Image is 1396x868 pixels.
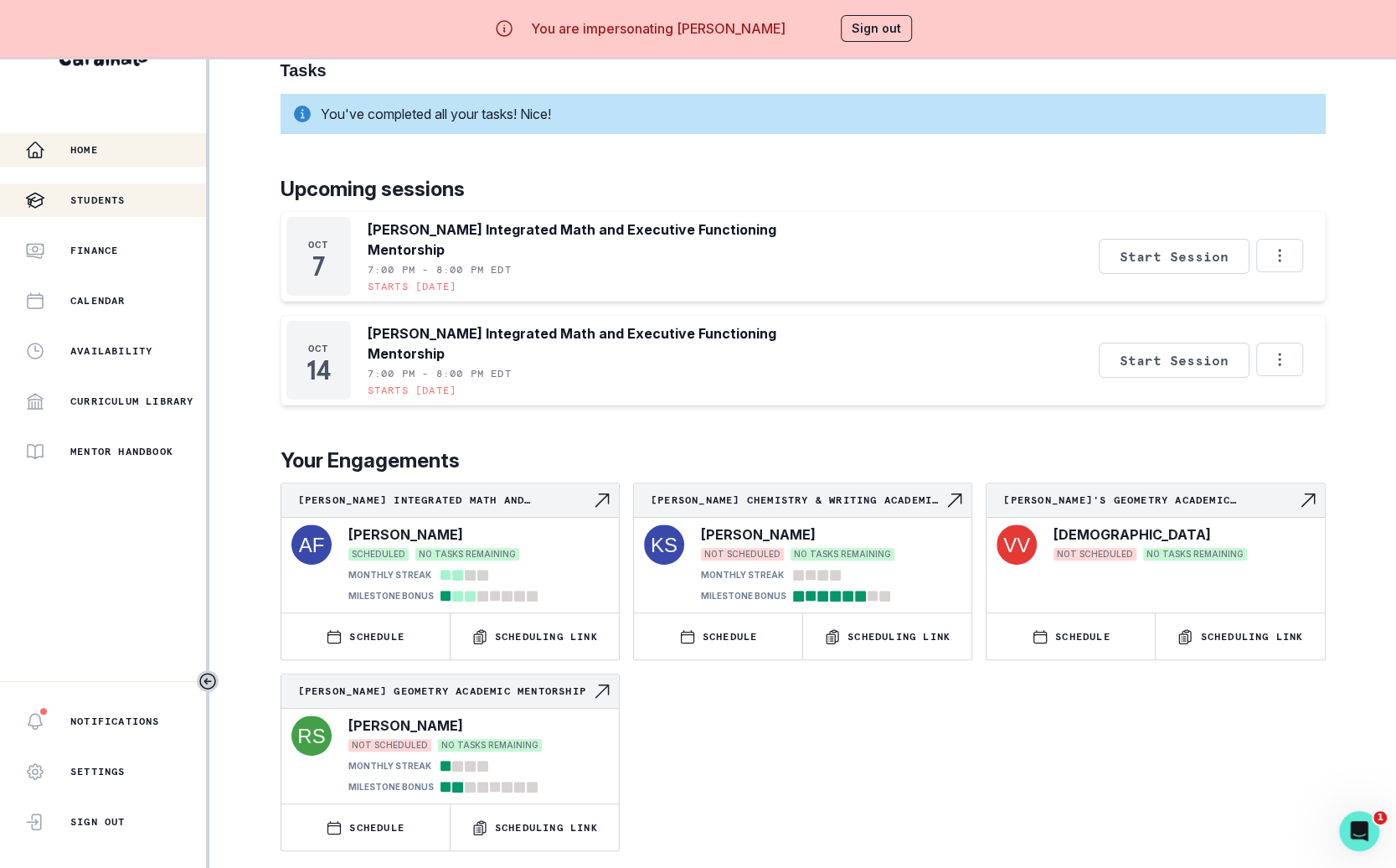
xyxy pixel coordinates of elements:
p: 7:00 PM - 8:00 PM EDT [368,263,512,276]
p: Curriculum Library [70,395,194,408]
button: Scheduling Link [803,613,971,659]
span: SCHEDULED [348,548,409,561]
p: [DEMOGRAPHIC_DATA] [1053,524,1211,545]
span: NOT SCHEDULED [701,548,784,561]
img: svg [291,716,332,756]
span: NOT SCHEDULED [348,739,431,752]
p: Starts [DATE] [368,384,457,397]
p: SCHEDULE [349,821,404,834]
p: [PERSON_NAME] [348,716,463,736]
span: 1 [1373,811,1387,824]
svg: Navigate to engagement page [1298,490,1318,510]
p: MONTHLY STREAK [701,569,784,581]
p: [PERSON_NAME] Integrated Math and Executive Functioning Mentorship [368,323,850,364]
button: SCHEDULE [281,804,450,850]
p: Scheduling Link [1200,630,1303,643]
p: Sign Out [70,815,126,829]
p: Availability [70,344,152,358]
button: Toggle sidebar [197,670,219,692]
button: SCHEDULE [634,613,802,659]
p: Oct [308,238,329,251]
button: Scheduling Link [1156,613,1324,659]
p: Notifications [70,715,160,728]
img: svg [291,524,332,565]
p: 14 [307,362,329,379]
a: [PERSON_NAME]'s Geometry Academic MentorshipNavigate to engagement page[DEMOGRAPHIC_DATA]NOT SCHE... [986,483,1324,568]
a: [PERSON_NAME] Chemistry & Writing Academic MentorshipNavigate to engagement page[PERSON_NAME]NOT ... [634,483,971,606]
button: SCHEDULE [986,613,1155,659]
p: MILESTONE BONUS [348,590,434,602]
p: MILESTONE BONUS [701,590,786,602]
p: [PERSON_NAME] Chemistry & Writing Academic Mentorship [651,493,945,507]
p: You are impersonating [PERSON_NAME] [531,18,786,39]
p: [PERSON_NAME] Integrated Math and Executive Functioning Mentorship [368,220,850,260]
button: Start Session [1099,239,1249,274]
p: Upcoming sessions [281,174,1326,204]
p: Students [70,194,126,207]
p: [PERSON_NAME] Geometry Academic Mentorship [298,685,592,698]
iframe: Intercom live chat [1339,811,1379,851]
p: Mentor Handbook [70,445,173,458]
span: NOT SCHEDULED [1053,548,1136,561]
p: SCHEDULE [1055,630,1110,643]
p: SCHEDULE [703,630,758,643]
span: NO TASKS REMAINING [438,739,542,752]
p: SCHEDULE [349,630,404,643]
button: Scheduling Link [451,613,619,659]
h1: Tasks [281,60,1326,80]
p: Settings [70,765,126,778]
p: Scheduling Link [847,630,950,643]
p: Oct [308,342,329,355]
p: Home [70,143,98,157]
p: [PERSON_NAME]'s Geometry Academic Mentorship [1003,493,1297,507]
p: MONTHLY STREAK [348,760,431,772]
img: svg [997,524,1037,565]
p: 7:00 PM - 8:00 PM EDT [368,367,512,380]
button: Start Session [1099,343,1249,378]
svg: Navigate to engagement page [592,681,612,701]
p: [PERSON_NAME] [701,524,816,545]
p: 7 [312,258,324,275]
p: Your Engagements [281,446,1326,476]
button: SCHEDULE [281,613,450,659]
span: NO TASKS REMAINING [415,548,519,561]
span: NO TASKS REMAINING [1143,548,1247,561]
button: Options [1256,239,1303,272]
p: MILESTONE BONUS [348,781,434,793]
p: [PERSON_NAME] [348,524,463,545]
span: NO TASKS REMAINING [791,548,894,561]
button: Options [1256,343,1303,376]
a: [PERSON_NAME] Integrated Math and Executive Functioning MentorshipNavigate to engagement page[PER... [281,483,619,606]
button: Sign out [841,15,912,42]
p: Scheduling Link [495,821,598,834]
div: You've completed all your tasks! Nice! [281,94,1326,134]
p: Finance [70,244,118,257]
p: MONTHLY STREAK [348,569,431,581]
p: Starts [DATE] [368,280,457,293]
p: Calendar [70,294,126,307]
a: [PERSON_NAME] Geometry Academic MentorshipNavigate to engagement page[PERSON_NAME]NOT SCHEDULEDNO... [281,674,619,797]
svg: Navigate to engagement page [945,490,965,510]
p: Scheduling Link [495,630,598,643]
svg: Navigate to engagement page [592,490,612,510]
img: svg [644,524,684,565]
p: [PERSON_NAME] Integrated Math and Executive Functioning Mentorship [298,493,592,507]
button: Scheduling Link [451,804,619,850]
